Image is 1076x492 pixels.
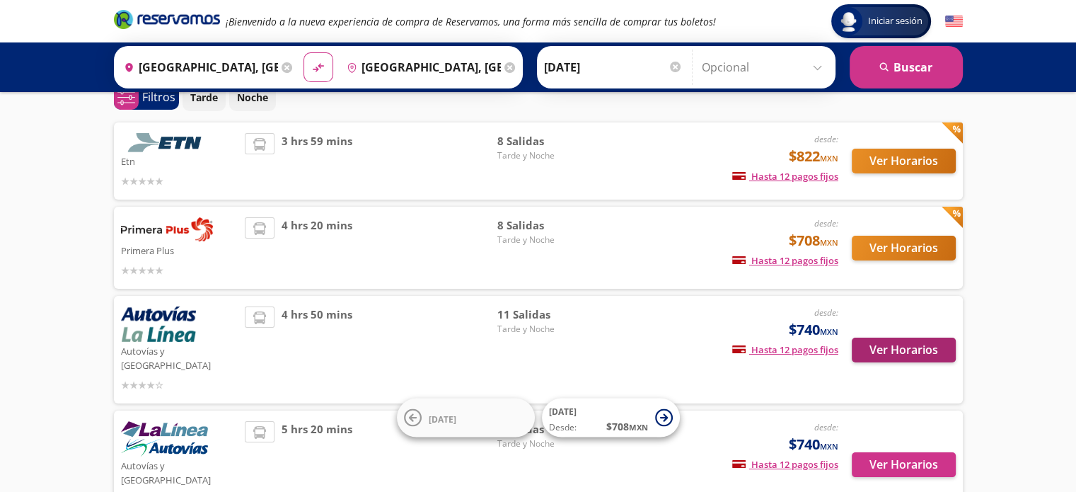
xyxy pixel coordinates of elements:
[183,84,226,111] button: Tarde
[814,217,838,229] em: desde:
[549,406,577,418] span: [DATE]
[114,8,220,34] a: Brand Logo
[732,254,838,267] span: Hasta 12 pagos fijos
[121,307,196,342] img: Autovías y La Línea
[142,88,175,105] p: Filtros
[114,8,220,30] i: Brand Logo
[852,338,956,362] button: Ver Horarios
[852,149,956,173] button: Ver Horarios
[114,85,179,110] button: 0Filtros
[549,421,577,434] span: Desde:
[789,230,838,251] span: $708
[820,326,838,337] small: MXN
[732,343,838,356] span: Hasta 12 pagos fijos
[814,421,838,433] em: desde:
[341,50,501,85] input: Buscar Destino
[229,84,276,111] button: Noche
[814,133,838,145] em: desde:
[121,152,238,169] p: Etn
[237,90,268,105] p: Noche
[121,421,208,457] img: Autovías y La Línea
[852,236,956,261] button: Ver Horarios
[121,342,238,372] p: Autovías y [GEOGRAPHIC_DATA]
[226,15,716,28] em: ¡Bienvenido a la nueva experiencia de compra de Reservamos, una forma más sencilla de comprar tus...
[497,217,596,234] span: 8 Salidas
[121,241,238,258] p: Primera Plus
[118,50,278,85] input: Buscar Origen
[814,307,838,319] em: desde:
[497,323,596,336] span: Tarde y Noche
[544,50,683,85] input: Elegir Fecha
[606,419,648,434] span: $ 708
[497,149,596,162] span: Tarde y Noche
[121,217,213,241] img: Primera Plus
[789,319,838,341] span: $740
[732,170,838,183] span: Hasta 12 pagos fijos
[282,133,352,189] span: 3 hrs 59 mins
[629,422,648,433] small: MXN
[397,399,535,437] button: [DATE]
[497,307,596,323] span: 11 Salidas
[497,133,596,149] span: 8 Salidas
[732,458,838,471] span: Hasta 12 pagos fijos
[121,457,238,487] p: Autovías y [GEOGRAPHIC_DATA]
[789,146,838,167] span: $822
[497,234,596,246] span: Tarde y Noche
[121,133,213,152] img: Etn
[429,413,456,425] span: [DATE]
[190,90,218,105] p: Tarde
[702,50,828,85] input: Opcional
[820,237,838,248] small: MXN
[820,441,838,452] small: MXN
[497,437,596,450] span: Tarde y Noche
[789,434,838,455] span: $740
[945,13,963,30] button: English
[820,153,838,164] small: MXN
[852,452,956,477] button: Ver Horarios
[862,14,928,28] span: Iniciar sesión
[542,399,680,437] button: [DATE]Desde:$708MXN
[282,217,352,278] span: 4 hrs 20 mins
[282,307,352,393] span: 4 hrs 50 mins
[850,46,963,88] button: Buscar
